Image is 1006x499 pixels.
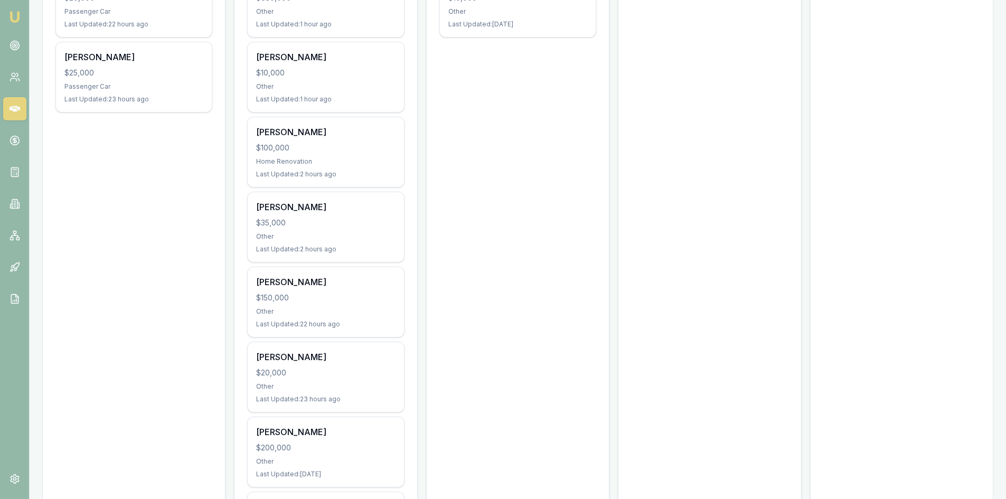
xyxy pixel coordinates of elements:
div: $20,000 [256,368,395,378]
div: Other [256,307,395,316]
div: Other [256,82,395,91]
div: $25,000 [64,68,203,78]
div: Last Updated: [DATE] [448,20,587,29]
div: Last Updated: 23 hours ago [64,95,203,103]
div: Other [256,457,395,466]
div: Home Renovation [256,157,395,166]
div: Other [448,7,587,16]
div: Last Updated: 1 hour ago [256,95,395,103]
div: Last Updated: 22 hours ago [64,20,203,29]
div: [PERSON_NAME] [256,351,395,363]
div: Other [256,382,395,391]
div: $150,000 [256,293,395,303]
div: Last Updated: [DATE] [256,470,395,478]
div: Other [256,232,395,241]
div: [PERSON_NAME] [64,51,203,63]
div: Other [256,7,395,16]
div: [PERSON_NAME] [256,51,395,63]
div: $35,000 [256,218,395,228]
div: [PERSON_NAME] [256,426,395,438]
div: [PERSON_NAME] [256,276,395,288]
div: Last Updated: 22 hours ago [256,320,395,328]
div: Last Updated: 2 hours ago [256,245,395,253]
div: $10,000 [256,68,395,78]
div: Last Updated: 1 hour ago [256,20,395,29]
div: $100,000 [256,143,395,153]
div: [PERSON_NAME] [256,126,395,138]
div: [PERSON_NAME] [256,201,395,213]
img: emu-icon-u.png [8,11,21,23]
div: Passenger Car [64,82,203,91]
div: Last Updated: 23 hours ago [256,395,395,403]
div: Last Updated: 2 hours ago [256,170,395,178]
div: $200,000 [256,442,395,453]
div: Passenger Car [64,7,203,16]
